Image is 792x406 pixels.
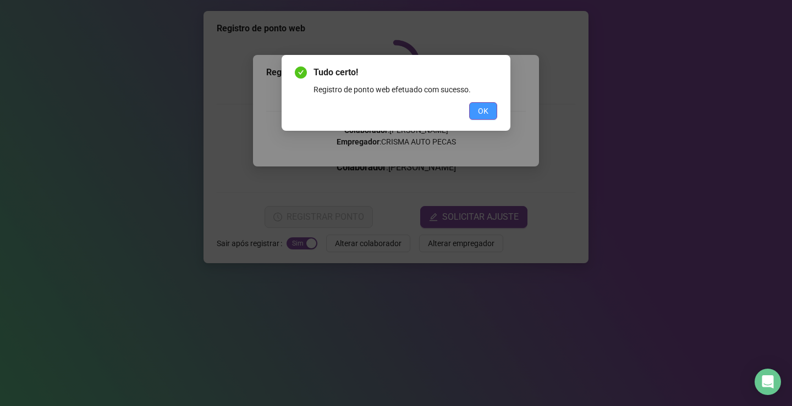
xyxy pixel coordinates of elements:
span: check-circle [295,66,307,79]
span: OK [478,105,488,117]
div: Registro de ponto web efetuado com sucesso. [313,84,497,96]
div: Open Intercom Messenger [755,369,781,395]
button: OK [469,102,497,120]
span: Tudo certo! [313,66,497,79]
